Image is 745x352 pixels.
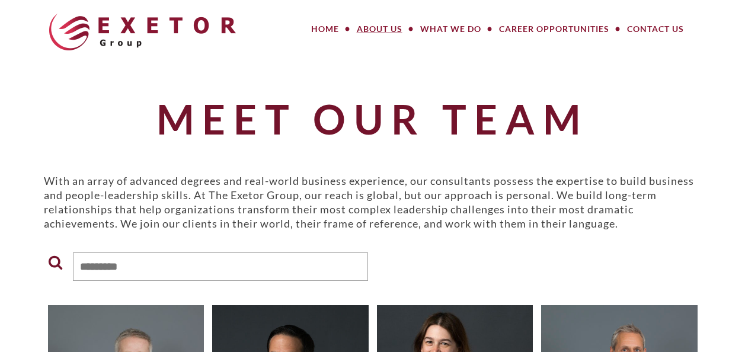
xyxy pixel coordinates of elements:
[302,17,348,41] a: Home
[49,14,236,50] img: The Exetor Group
[618,17,693,41] a: Contact Us
[411,17,490,41] a: What We Do
[44,97,702,141] h1: Meet Our Team
[348,17,411,41] a: About Us
[44,174,702,231] p: With an array of advanced degrees and real-world business experience, our consultants possess the...
[490,17,618,41] a: Career Opportunities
